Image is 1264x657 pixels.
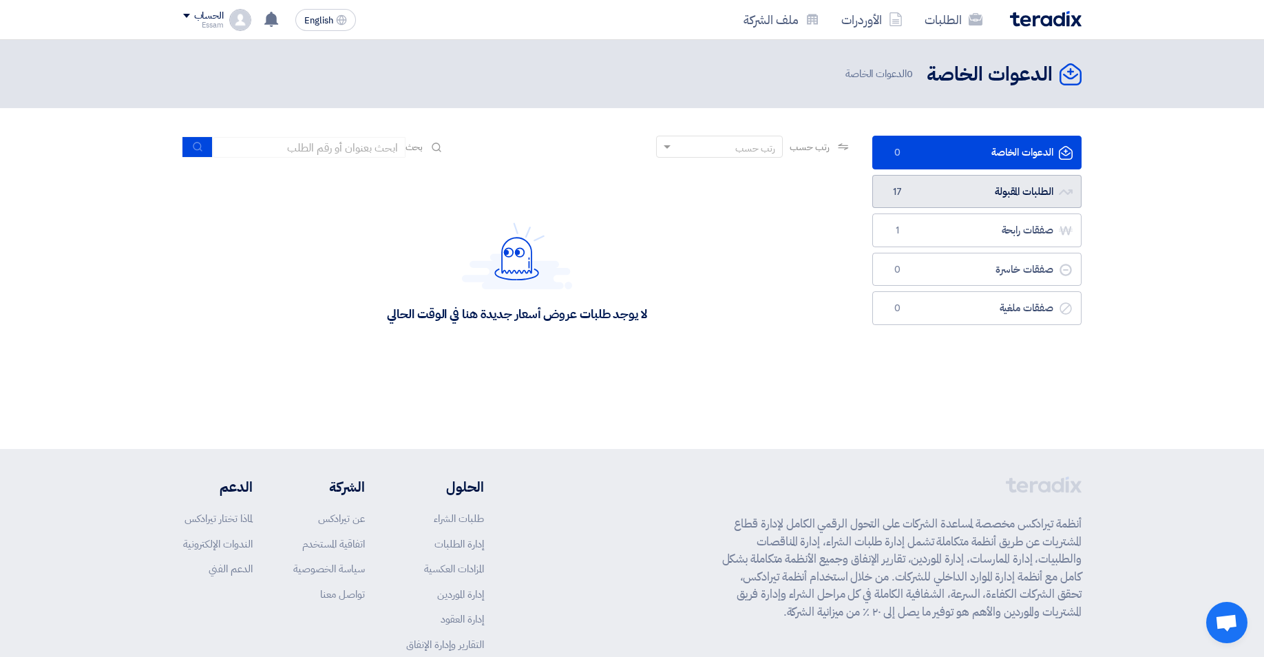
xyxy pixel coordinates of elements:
a: سياسة الخصوصية [293,561,365,576]
li: الحلول [406,477,484,497]
div: Essam [183,21,224,29]
a: إدارة الطلبات [434,536,484,552]
span: بحث [405,140,423,154]
li: الدعم [183,477,253,497]
a: لماذا تختار تيرادكس [185,511,253,526]
span: 0 [889,263,906,277]
img: profile_test.png [229,9,251,31]
img: Teradix logo [1010,11,1082,27]
a: الطلبات [914,3,993,36]
a: الطلبات المقبولة17 [872,175,1082,209]
button: English [295,9,356,31]
div: رتب حسب [735,141,775,156]
p: أنظمة تيرادكس مخصصة لمساعدة الشركات على التحول الرقمي الكامل لإدارة قطاع المشتريات عن طريق أنظمة ... [722,515,1082,620]
h2: الدعوات الخاصة [927,61,1053,88]
a: صفقات رابحة1 [872,213,1082,247]
span: 1 [889,224,906,238]
img: Hello [462,222,572,289]
a: إدارة الموردين [437,587,484,602]
span: 0 [889,146,906,160]
a: الأوردرات [830,3,914,36]
a: ملف الشركة [733,3,830,36]
span: English [304,16,333,25]
a: طلبات الشراء [434,511,484,526]
div: لا يوجد طلبات عروض أسعار جديدة هنا في الوقت الحالي [387,306,646,322]
a: صفقات خاسرة0 [872,253,1082,286]
span: رتب حسب [790,140,829,154]
a: اتفاقية المستخدم [302,536,365,552]
a: دردشة مفتوحة [1206,602,1247,643]
li: الشركة [293,477,365,497]
a: الدعم الفني [209,561,253,576]
div: الحساب [194,10,224,22]
span: 0 [907,66,913,81]
a: عن تيرادكس [318,511,365,526]
a: إدارة العقود [441,612,484,627]
a: الدعوات الخاصة0 [872,136,1082,169]
a: تواصل معنا [320,587,365,602]
a: التقارير وإدارة الإنفاق [406,637,484,652]
input: ابحث بعنوان أو رقم الطلب [213,137,405,158]
a: الندوات الإلكترونية [183,536,253,552]
a: صفقات ملغية0 [872,291,1082,325]
span: 17 [889,185,906,199]
span: 0 [889,302,906,315]
a: المزادات العكسية [424,561,484,576]
span: الدعوات الخاصة [845,66,916,82]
